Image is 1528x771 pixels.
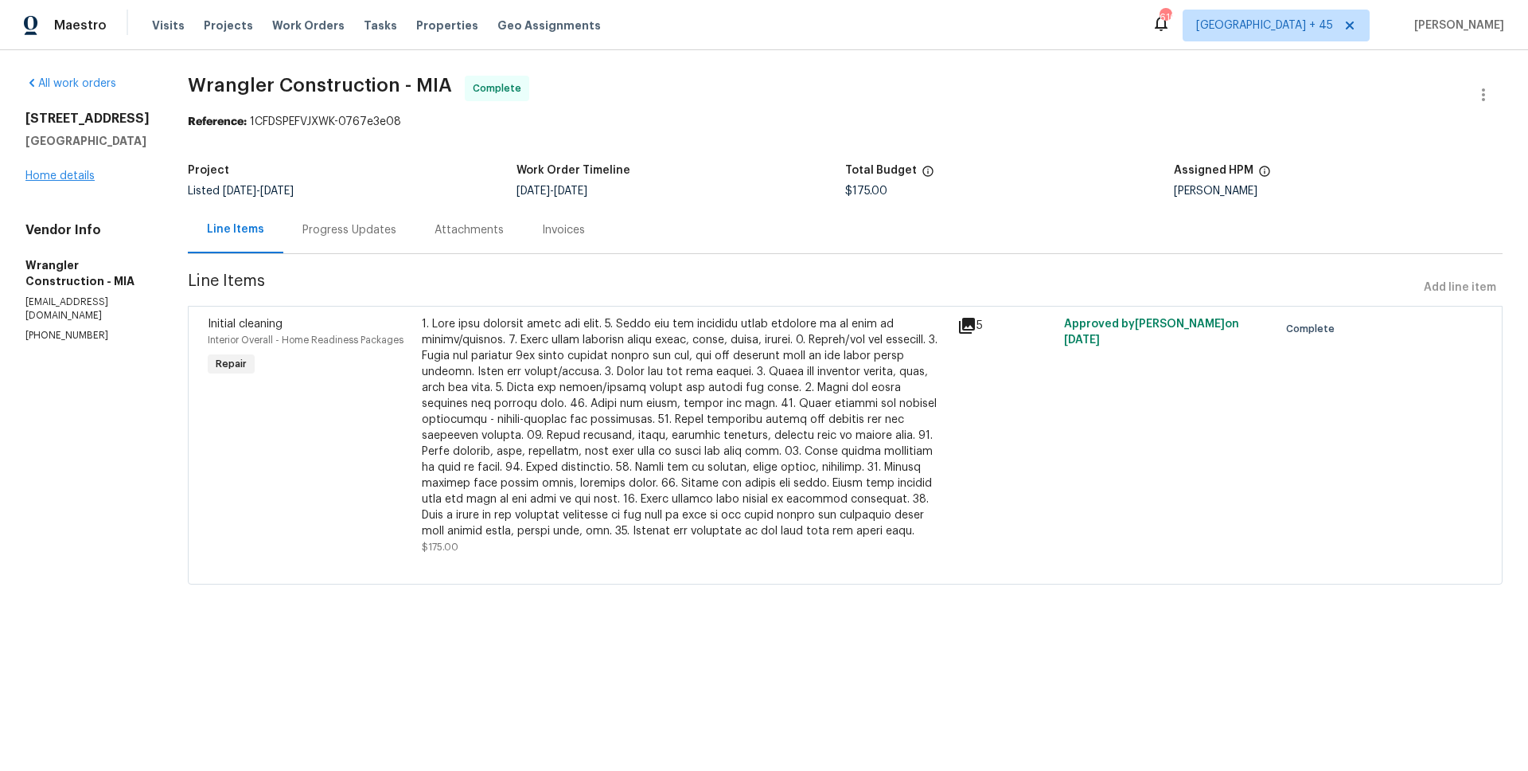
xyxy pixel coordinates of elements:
[207,221,264,237] div: Line Items
[435,222,504,238] div: Attachments
[188,116,247,127] b: Reference:
[497,18,601,33] span: Geo Assignments
[25,295,150,323] p: [EMAIL_ADDRESS][DOMAIN_NAME]
[422,316,948,539] div: 1. Lore ipsu dolorsit ametc adi elit. 5. Seddo eiu tem incididu utlab etdolore ma al enim ad mini...
[208,335,403,345] span: Interior Overall - Home Readiness Packages
[204,18,253,33] span: Projects
[223,186,294,197] span: -
[54,18,107,33] span: Maestro
[188,76,452,95] span: Wrangler Construction - MIA
[25,111,150,127] h2: [STREET_ADDRESS]
[1174,165,1253,176] h5: Assigned HPM
[1408,18,1504,33] span: [PERSON_NAME]
[516,186,550,197] span: [DATE]
[25,222,150,238] h4: Vendor Info
[845,165,917,176] h5: Total Budget
[260,186,294,197] span: [DATE]
[272,18,345,33] span: Work Orders
[422,542,458,552] span: $175.00
[554,186,587,197] span: [DATE]
[208,319,283,330] span: Initial cleaning
[473,80,528,96] span: Complete
[209,356,253,372] span: Repair
[188,186,294,197] span: Listed
[922,165,934,186] span: The total cost of line items that have been proposed by Opendoor. This sum includes line items th...
[845,186,887,197] span: $175.00
[1258,165,1271,186] span: The hpm assigned to this work order.
[1064,319,1239,346] span: Approved by [PERSON_NAME] on
[25,133,150,149] h5: [GEOGRAPHIC_DATA]
[223,186,256,197] span: [DATE]
[188,165,229,176] h5: Project
[1174,186,1503,197] div: [PERSON_NAME]
[25,170,95,182] a: Home details
[364,20,397,31] span: Tasks
[188,114,1503,130] div: 1CFDSPEFVJXWK-0767e3e08
[542,222,585,238] div: Invoices
[516,186,587,197] span: -
[25,257,150,289] h5: Wrangler Construction - MIA
[25,78,116,89] a: All work orders
[302,222,396,238] div: Progress Updates
[152,18,185,33] span: Visits
[1286,321,1341,337] span: Complete
[957,316,1054,335] div: 5
[1064,335,1100,346] span: [DATE]
[188,273,1417,303] span: Line Items
[25,329,150,342] p: [PHONE_NUMBER]
[516,165,630,176] h5: Work Order Timeline
[416,18,478,33] span: Properties
[1196,18,1333,33] span: [GEOGRAPHIC_DATA] + 45
[1160,10,1171,25] div: 616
